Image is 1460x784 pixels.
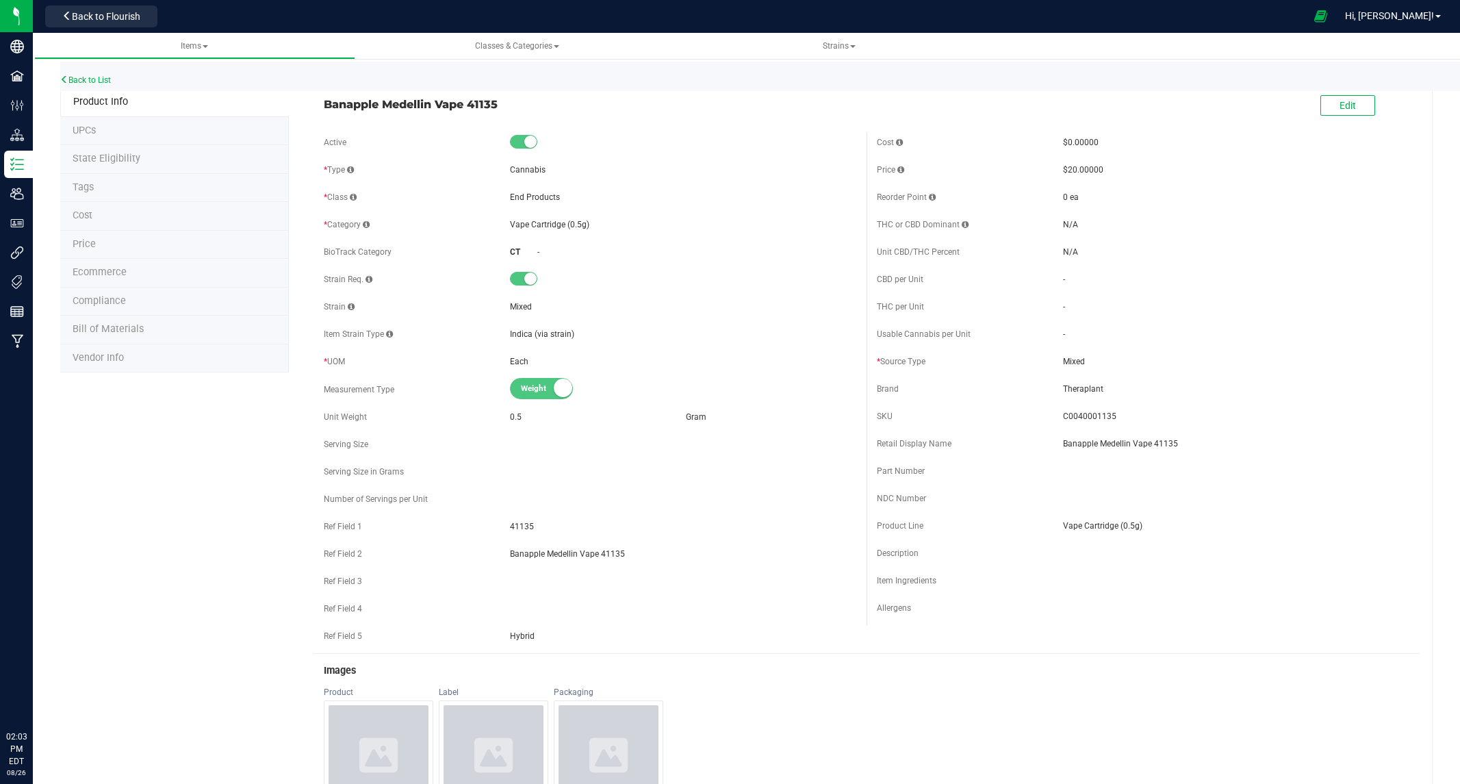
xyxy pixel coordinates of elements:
span: Cost [73,210,92,221]
span: Hi, [PERSON_NAME]! [1345,10,1434,21]
button: Edit [1320,95,1375,116]
span: N/A [1063,220,1078,229]
inline-svg: Users [10,187,24,201]
span: Usable Cannabis per Unit [877,329,971,339]
span: Gram [686,412,706,422]
span: Weight [521,379,582,399]
span: $20.00000 [1063,165,1103,175]
span: Ref Field 1 [324,522,362,531]
span: Ref Field 4 [324,604,362,614]
span: UOM [324,357,345,366]
div: CT [510,246,537,258]
span: Classes & Categories [475,41,559,51]
inline-svg: Configuration [10,99,24,112]
span: Ref Field 3 [324,577,362,586]
span: Indica (via strain) [510,329,574,339]
span: Product Line [877,521,923,531]
inline-svg: Inventory [10,157,24,171]
span: Cannabis [510,165,546,175]
inline-svg: Company [10,40,24,53]
span: Active [324,138,346,147]
inline-svg: Distribution [10,128,24,142]
span: 41135 [510,520,856,533]
iframe: Resource center [14,674,55,716]
span: THC or CBD Dominant [877,220,969,229]
span: N/A [1063,247,1078,257]
span: 0 ea [1063,192,1079,202]
span: Price [73,238,96,250]
span: Cost [877,138,903,147]
inline-svg: User Roles [10,216,24,230]
div: Packaging [554,687,663,698]
span: Product Info [73,96,128,108]
inline-svg: Facilities [10,69,24,83]
span: Vendor Info [73,352,124,364]
span: Tag [73,181,94,193]
span: 0.5 [510,412,522,422]
span: Tag [73,153,140,164]
span: Strain Req. [324,275,372,284]
span: Compliance [73,295,126,307]
span: Category [324,220,370,229]
span: - [1063,302,1065,312]
span: Type [324,165,354,175]
span: - [1063,275,1065,284]
span: Ecommerce [73,266,127,278]
span: BioTrack Category [324,247,392,257]
span: Serving Size in Grams [324,467,404,477]
span: Banapple Medellin Vape 41135 [1063,438,1409,450]
span: Part Number [877,466,925,476]
span: Ref Field 5 [324,631,362,641]
span: THC per Unit [877,302,924,312]
p: 08/26 [6,768,27,778]
span: Ref Field 2 [324,549,362,559]
span: Serving Size [324,440,368,449]
inline-svg: Manufacturing [10,334,24,348]
span: Class [324,192,357,202]
span: $0.00000 [1063,138,1099,147]
span: NDC Number [877,494,926,503]
button: Back to Flourish [45,5,157,27]
span: Vape Cartridge (0.5g) [1063,520,1409,532]
span: - [1063,329,1065,339]
span: Description [877,548,919,558]
span: Unit Weight [324,412,367,422]
span: Price [877,165,904,175]
span: Items [181,41,208,51]
span: Number of Servings per Unit [324,494,428,504]
span: Unit CBD/THC Percent [877,247,960,257]
span: Strains [823,41,856,51]
span: End Products [510,192,560,202]
span: Each [510,357,528,366]
span: Mixed [510,302,532,312]
span: Tag [73,125,96,136]
span: Banapple Medellin Vape 41135 [510,548,856,560]
span: Allergens [877,603,911,613]
span: Theraplant [1063,383,1409,395]
span: Retail Display Name [877,439,951,448]
span: Measurement Type [324,385,394,394]
span: Hybrid [510,630,856,642]
span: Banapple Medellin Vape 41135 [324,96,856,112]
span: CBD per Unit [877,275,923,284]
span: Vape Cartridge (0.5g) [510,220,589,229]
span: C0040001135 [1063,410,1409,422]
span: Open Ecommerce Menu [1305,3,1336,29]
a: Back to List [60,75,111,85]
span: Reorder Point [877,192,936,202]
span: Edit [1340,100,1356,111]
span: Strain [324,302,355,312]
span: Brand [877,384,899,394]
span: Source Type [877,357,925,366]
inline-svg: Reports [10,305,24,318]
span: Bill of Materials [73,323,144,335]
span: SKU [877,412,893,421]
inline-svg: Tags [10,275,24,289]
inline-svg: Integrations [10,246,24,260]
div: Product [324,687,433,698]
span: Back to Flourish [72,11,140,22]
span: Item Strain Type [324,329,393,339]
p: 02:03 PM EDT [6,731,27,768]
span: Item Ingredients [877,576,936,585]
h3: Images [324,666,1409,676]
